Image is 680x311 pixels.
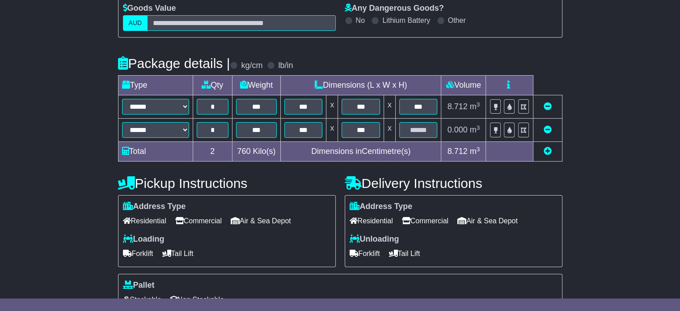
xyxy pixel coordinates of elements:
[345,4,444,13] label: Any Dangerous Goods?
[448,16,466,25] label: Other
[170,293,224,307] span: Non Stackable
[326,119,338,142] td: x
[123,293,161,307] span: Stackable
[118,76,193,95] td: Type
[448,125,468,134] span: 0.000
[118,176,336,191] h4: Pickup Instructions
[326,95,338,119] td: x
[384,95,395,119] td: x
[241,61,262,71] label: kg/cm
[231,214,291,228] span: Air & Sea Depot
[118,142,193,162] td: Total
[477,101,480,108] sup: 3
[278,61,293,71] label: lb/in
[389,247,420,260] span: Tail Lift
[350,214,393,228] span: Residential
[280,142,441,162] td: Dimensions in Centimetre(s)
[123,202,186,212] label: Address Type
[237,147,250,156] span: 760
[193,76,232,95] td: Qty
[384,119,395,142] td: x
[477,146,480,153] sup: 3
[470,125,480,134] span: m
[448,147,468,156] span: 8.712
[193,142,232,162] td: 2
[457,214,518,228] span: Air & Sea Depot
[382,16,430,25] label: Lithium Battery
[232,142,280,162] td: Kilo(s)
[350,247,380,260] span: Forklift
[123,214,166,228] span: Residential
[470,102,480,111] span: m
[441,76,486,95] td: Volume
[544,125,552,134] a: Remove this item
[448,102,468,111] span: 8.712
[175,214,222,228] span: Commercial
[350,202,413,212] label: Address Type
[470,147,480,156] span: m
[162,247,194,260] span: Tail Lift
[118,56,230,71] h4: Package details |
[402,214,448,228] span: Commercial
[544,102,552,111] a: Remove this item
[123,281,155,290] label: Pallet
[544,147,552,156] a: Add new item
[356,16,365,25] label: No
[345,176,562,191] h4: Delivery Instructions
[123,15,148,31] label: AUD
[280,76,441,95] td: Dimensions (L x W x H)
[477,124,480,131] sup: 3
[350,234,399,244] label: Unloading
[123,4,176,13] label: Goods Value
[123,234,165,244] label: Loading
[123,247,153,260] span: Forklift
[232,76,280,95] td: Weight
